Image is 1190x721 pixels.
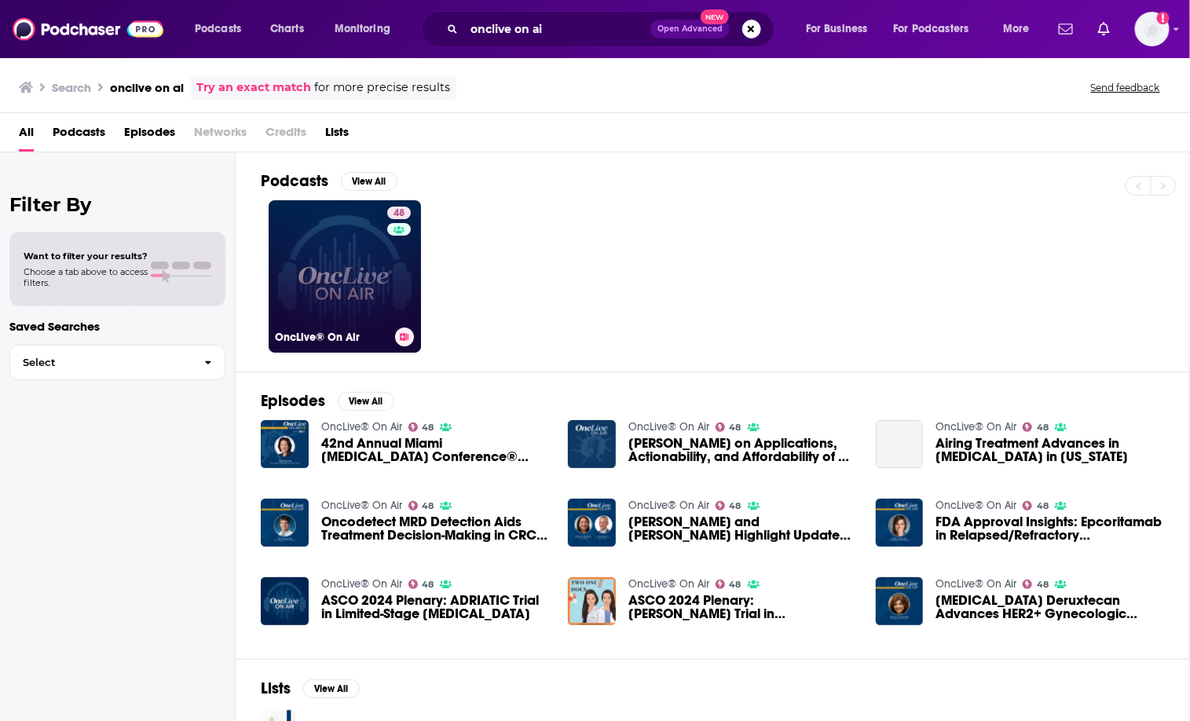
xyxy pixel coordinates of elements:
[628,437,857,463] a: Loaiza-Bonilla on Applications, Actionability, and Affordability of AI in Oncology
[1037,424,1049,431] span: 48
[13,14,163,44] img: Podchaser - Follow, Share and Rate Podcasts
[894,18,969,40] span: For Podcasters
[261,171,328,191] h2: Podcasts
[1135,12,1170,46] span: Logged in as hoffmacv
[265,119,306,152] span: Credits
[261,679,360,698] a: ListsView All
[321,437,550,463] a: 42nd Annual Miami Breast Cancer Conference® Podcast: OncLive On Air CE, Powered by PER
[650,20,730,38] button: Open AdvancedNew
[261,391,394,411] a: EpisodesView All
[261,679,291,698] h2: Lists
[275,331,389,344] h3: OncLive® On Air
[436,11,789,47] div: Search podcasts, credits, & more...
[1053,16,1079,42] a: Show notifications dropdown
[19,119,34,152] a: All
[936,515,1164,542] span: FDA Approval Insights: Epcoritamab in Relapsed/Refractory [MEDICAL_DATA]
[716,580,741,589] a: 48
[53,119,105,152] span: Podcasts
[1023,423,1049,432] a: 48
[9,345,225,380] button: Select
[806,18,868,40] span: For Business
[321,515,550,542] a: Oncodetect MRD Detection Aids Treatment Decision-Making in CRC and Other Solid Tumors: With Eric ...
[261,391,325,411] h2: Episodes
[9,319,225,334] p: Saved Searches
[568,420,616,468] img: Loaiza-Bonilla on Applications, Actionability, and Affordability of AI in Oncology
[464,16,650,42] input: Search podcasts, credits, & more...
[1023,501,1049,511] a: 48
[341,172,397,191] button: View All
[628,577,709,591] a: OncLive® On Air
[936,577,1016,591] a: OncLive® On Air
[110,80,184,95] h3: onclive on ai
[52,80,91,95] h3: Search
[124,119,175,152] a: Episodes
[324,16,411,42] button: open menu
[568,577,616,625] img: ASCO 2024 Plenary: LAURA Trial in Unresectable Stage III EGFRm NSCLC
[936,594,1164,620] a: Trastuzumab Deruxtecan Advances HER2+ Gynecologic Cancer Care: With Susana M. Campos, MD, MPH
[261,577,309,625] img: ASCO 2024 Plenary: ADRIATIC Trial in Limited-Stage Small Cell Lung Cancer
[184,16,262,42] button: open menu
[1135,12,1170,46] img: User Profile
[628,515,857,542] a: Thomas and Lukas Highlight Updates in Brain Cancer from the 2024 ASCO Annual Meeting
[24,251,148,262] span: Want to filter your results?
[936,499,1016,512] a: OncLive® On Air
[1157,12,1170,24] svg: Add a profile image
[730,581,741,588] span: 48
[628,437,857,463] span: [PERSON_NAME] on Applications, Actionability, and Affordability of AI in Oncology
[24,266,148,288] span: Choose a tab above to access filters.
[1003,18,1030,40] span: More
[1037,581,1049,588] span: 48
[338,392,394,411] button: View All
[876,420,924,468] a: Airing Treatment Advances in Breast Cancer in New York
[568,499,616,547] img: Thomas and Lukas Highlight Updates in Brain Cancer from the 2024 ASCO Annual Meeting
[194,119,247,152] span: Networks
[408,580,434,589] a: 48
[321,499,402,512] a: OncLive® On Air
[408,501,434,511] a: 48
[876,577,924,625] img: Trastuzumab Deruxtecan Advances HER2+ Gynecologic Cancer Care: With Susana M. Campos, MD, MPH
[936,437,1164,463] span: Airing Treatment Advances in [MEDICAL_DATA] in [US_STATE]
[701,9,729,24] span: New
[628,420,709,434] a: OncLive® On Air
[335,18,390,40] span: Monitoring
[876,499,924,547] img: FDA Approval Insights: Epcoritamab in Relapsed/Refractory Follicular Lymphoma
[730,424,741,431] span: 48
[314,79,450,97] span: for more precise results
[195,18,241,40] span: Podcasts
[261,499,309,547] img: Oncodetect MRD Detection Aids Treatment Decision-Making in CRC and Other Solid Tumors: With Eric ...
[303,679,360,698] button: View All
[261,171,397,191] a: PodcastsView All
[628,515,857,542] span: [PERSON_NAME] and [PERSON_NAME] Highlight Updates in [MEDICAL_DATA] from the 2024 ASCO Annual Mee...
[261,420,309,468] img: 42nd Annual Miami Breast Cancer Conference® Podcast: OncLive On Air CE, Powered by PER
[628,499,709,512] a: OncLive® On Air
[716,423,741,432] a: 48
[269,200,421,353] a: 48OncLive® On Air
[1086,81,1165,94] button: Send feedback
[321,594,550,620] span: ASCO 2024 Plenary: ADRIATIC Trial in Limited-Stage [MEDICAL_DATA]
[936,420,1016,434] a: OncLive® On Air
[936,437,1164,463] a: Airing Treatment Advances in Breast Cancer in New York
[1023,580,1049,589] a: 48
[270,18,304,40] span: Charts
[325,119,349,152] a: Lists
[387,207,411,219] a: 48
[884,16,992,42] button: open menu
[422,424,434,431] span: 48
[716,501,741,511] a: 48
[321,437,550,463] span: 42nd Annual Miami [MEDICAL_DATA] Conference® Podcast: OncLive On Air CE, Powered by PER
[321,420,402,434] a: OncLive® On Air
[628,594,857,620] a: ASCO 2024 Plenary: LAURA Trial in Unresectable Stage III EGFRm NSCLC
[260,16,313,42] a: Charts
[422,581,434,588] span: 48
[730,503,741,510] span: 48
